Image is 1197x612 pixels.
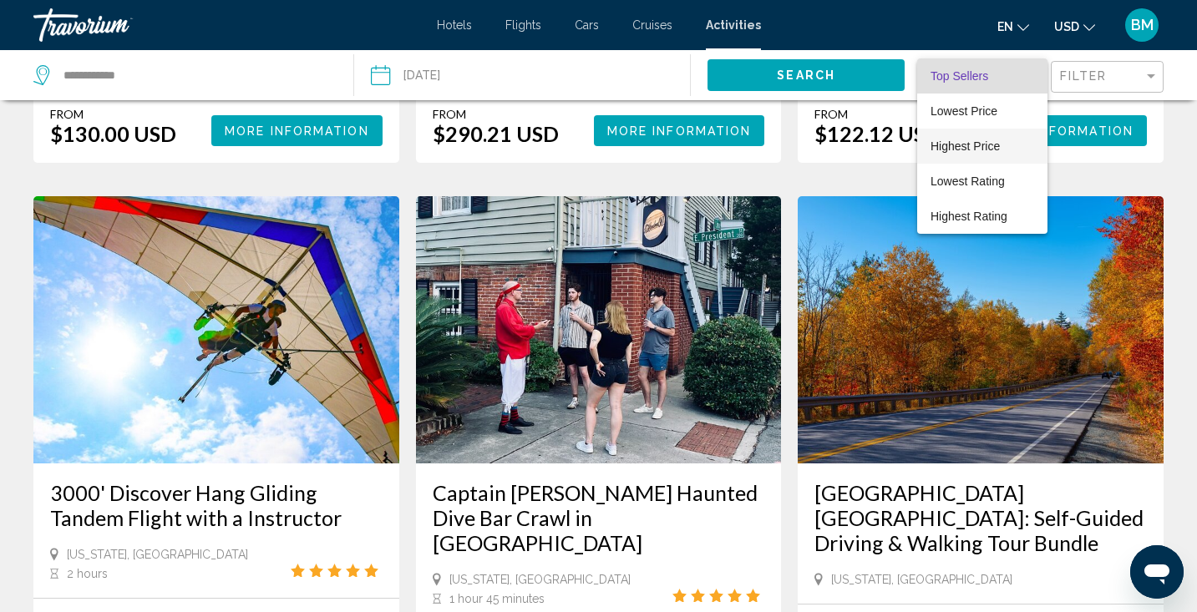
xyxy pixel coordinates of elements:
[931,69,988,83] span: Top Sellers
[931,210,1007,223] span: Highest Rating
[931,104,997,118] span: Lowest Price
[931,139,1000,153] span: Highest Price
[917,58,1047,234] div: Sort by
[931,174,1005,188] span: Lowest Rating
[1130,545,1184,599] iframe: Button to launch messaging window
